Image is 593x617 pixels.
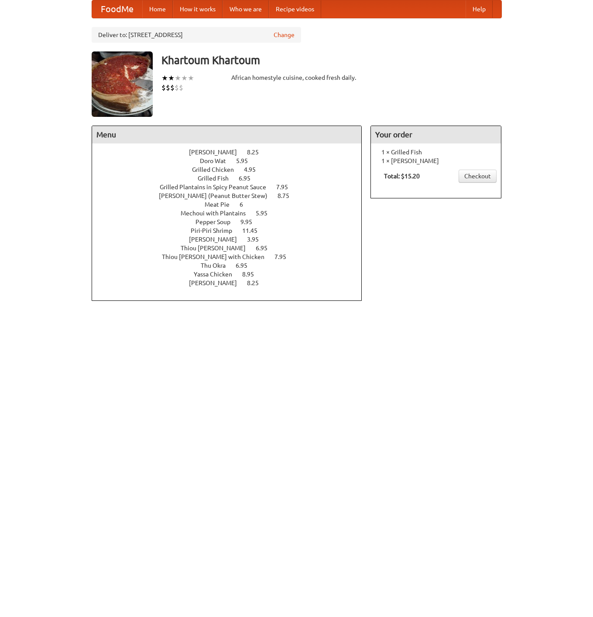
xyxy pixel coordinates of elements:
[168,73,175,83] li: ★
[179,83,183,92] li: $
[92,51,153,117] img: angular.jpg
[459,170,497,183] a: Checkout
[274,253,295,260] span: 7.95
[223,0,269,18] a: Who we are
[200,157,264,164] a: Doro Wat 5.95
[170,83,175,92] li: $
[242,227,266,234] span: 11.45
[161,83,166,92] li: $
[195,218,239,225] span: Pepper Soup
[205,201,259,208] a: Meat Pie 6
[181,210,254,217] span: Mechoui with Plantains
[195,218,268,225] a: Pepper Soup 9.95
[181,210,284,217] a: Mechoui with Plantains 5.95
[189,149,246,156] span: [PERSON_NAME]
[181,73,188,83] li: ★
[198,175,267,182] a: Grilled Fish 6.95
[92,126,362,143] h4: Menu
[92,27,301,43] div: Deliver to: [STREET_ADDRESS]
[192,166,272,173] a: Grilled Chicken 4.95
[188,73,194,83] li: ★
[161,51,502,69] h3: Khartoum Khartoum
[375,157,497,165] li: 1 × [PERSON_NAME]
[247,236,267,243] span: 3.95
[173,0,223,18] a: How it works
[92,0,142,18] a: FoodMe
[175,83,179,92] li: $
[231,73,362,82] div: African homestyle cuisine, cooked fresh daily.
[276,184,297,191] span: 7.95
[269,0,321,18] a: Recipe videos
[160,184,275,191] span: Grilled Plantains in Spicy Peanut Sauce
[198,175,237,182] span: Grilled Fish
[181,245,284,252] a: Thiou [PERSON_NAME] 6.95
[201,262,264,269] a: Thu Okra 6.95
[201,262,234,269] span: Thu Okra
[239,175,259,182] span: 6.95
[371,126,501,143] h4: Your order
[236,157,257,164] span: 5.95
[142,0,173,18] a: Home
[189,236,246,243] span: [PERSON_NAME]
[274,31,295,39] a: Change
[375,148,497,157] li: 1 × Grilled Fish
[159,192,305,199] a: [PERSON_NAME] (Peanut Butter Stew) 8.75
[160,184,304,191] a: Grilled Plantains in Spicy Peanut Sauce 7.95
[205,201,238,208] span: Meat Pie
[247,280,267,286] span: 8.25
[247,149,267,156] span: 8.25
[256,245,276,252] span: 6.95
[181,245,254,252] span: Thiou [PERSON_NAME]
[242,271,263,278] span: 8.95
[189,280,275,286] a: [PERSON_NAME] 8.25
[189,149,275,156] a: [PERSON_NAME] 8.25
[189,280,246,286] span: [PERSON_NAME]
[192,166,243,173] span: Grilled Chicken
[166,83,170,92] li: $
[466,0,493,18] a: Help
[162,253,273,260] span: Thiou [PERSON_NAME] with Chicken
[159,192,276,199] span: [PERSON_NAME] (Peanut Butter Stew)
[191,227,241,234] span: Piri-Piri Shrimp
[384,173,420,180] b: Total: $15.20
[162,253,302,260] a: Thiou [PERSON_NAME] with Chicken 7.95
[175,73,181,83] li: ★
[256,210,276,217] span: 5.95
[278,192,298,199] span: 8.75
[244,166,264,173] span: 4.95
[200,157,235,164] span: Doro Wat
[189,236,275,243] a: [PERSON_NAME] 3.95
[194,271,270,278] a: Yassa Chicken 8.95
[191,227,274,234] a: Piri-Piri Shrimp 11.45
[240,218,261,225] span: 9.95
[161,73,168,83] li: ★
[240,201,252,208] span: 6
[194,271,241,278] span: Yassa Chicken
[236,262,256,269] span: 6.95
